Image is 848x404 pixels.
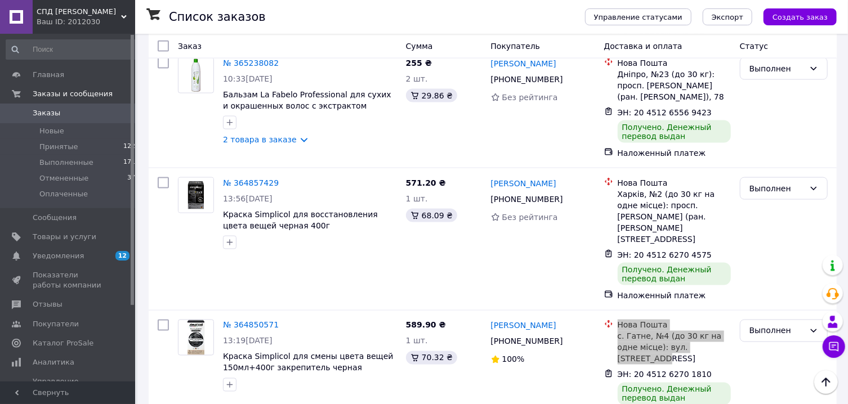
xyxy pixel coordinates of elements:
[491,178,556,189] a: [PERSON_NAME]
[491,320,556,331] a: [PERSON_NAME]
[502,213,558,222] span: Без рейтинга
[169,10,266,24] h1: Список заказов
[6,39,140,60] input: Поиск
[406,178,446,187] span: 571.20 ₴
[115,251,130,261] span: 12
[752,12,837,21] a: Создать заказ
[406,42,433,51] span: Сумма
[618,120,731,143] div: Получено. Денежный перевод выдан
[618,290,731,301] div: Наложенный платеж
[491,42,541,51] span: Покупатель
[489,71,565,87] div: [PHONE_NUMBER]
[223,352,394,372] a: Краска Simplicol для смены цвета вещей 150мл+400г закрепитель черная
[618,250,712,259] span: ЭН: 20 4512 6270 4575
[740,42,769,51] span: Статус
[178,178,213,213] img: Фото товару
[33,319,79,329] span: Покупатели
[33,70,64,80] span: Главная
[618,331,731,365] div: с. Гатне, №4 (до 30 кг на одне місце): вул. [STREET_ADDRESS]
[618,370,712,379] span: ЭН: 20 4512 6270 1810
[191,58,200,93] img: Фото товару
[406,74,428,83] span: 2 шт.
[823,335,845,358] button: Чат с покупателем
[178,320,214,356] a: Фото товару
[406,321,446,330] span: 589.90 ₴
[618,177,731,188] div: Нова Пошта
[123,158,139,168] span: 1716
[618,320,731,331] div: Нова Пошта
[33,213,77,223] span: Сообщения
[618,108,712,117] span: ЭН: 20 4512 6556 9423
[39,173,88,183] span: Отмененные
[223,336,273,345] span: 13:19[DATE]
[178,177,214,213] a: Фото товару
[178,57,214,93] a: Фото товару
[502,93,558,102] span: Без рейтинга
[37,7,121,17] span: СПД Скалоцький Олег Євстахійович
[712,13,743,21] span: Экспорт
[773,13,828,21] span: Создать заказ
[223,178,279,187] a: № 364857429
[618,188,731,245] div: Харків, №2 (до 30 кг на одне місце): просп.[PERSON_NAME] (ран. [PERSON_NAME][STREET_ADDRESS]
[406,336,428,345] span: 1 шт.
[489,334,565,349] div: [PHONE_NUMBER]
[39,189,88,199] span: Оплаченные
[491,58,556,69] a: [PERSON_NAME]
[188,320,204,355] img: Фото товару
[604,42,682,51] span: Доставка и оплата
[33,89,113,99] span: Заказы и сообщения
[33,108,60,118] span: Заказы
[223,90,391,122] a: Бальзам La Fabelo Professional для сухих и окрашенных волос с экстрактом бамбука и пшеничной плац...
[33,357,74,367] span: Аналитика
[814,370,838,394] button: Наверх
[178,42,202,51] span: Заказ
[223,135,297,144] a: 2 товара в заказе
[223,74,273,83] span: 10:33[DATE]
[33,232,96,242] span: Товары и услуги
[406,89,457,102] div: 29.86 ₴
[406,59,432,68] span: 255 ₴
[749,325,805,337] div: Выполнен
[406,194,428,203] span: 1 шт.
[223,194,273,203] span: 13:56[DATE]
[33,251,84,261] span: Уведомления
[764,8,837,25] button: Создать заказ
[123,142,139,152] span: 1224
[39,126,64,136] span: Новые
[594,13,682,21] span: Управление статусами
[223,59,279,68] a: № 365238082
[33,338,93,348] span: Каталог ProSale
[223,321,279,330] a: № 364850571
[618,57,731,69] div: Нова Пошта
[39,158,93,168] span: Выполненные
[618,147,731,159] div: Наложенный платеж
[37,17,135,27] div: Ваш ID: 2012030
[39,142,78,152] span: Принятые
[703,8,752,25] button: Экспорт
[749,62,805,75] div: Выполнен
[33,270,104,290] span: Показатели работы компании
[223,210,378,230] a: Краска Simplicol для восстановления цвета вещей черная 400г
[33,376,104,397] span: Управление сайтом
[127,173,139,183] span: 379
[749,182,805,195] div: Выполнен
[585,8,691,25] button: Управление статусами
[618,69,731,102] div: Дніпро, №23 (до 30 кг): просп. [PERSON_NAME] (ран. [PERSON_NAME]), 78
[618,263,731,285] div: Получено. Денежный перевод выдан
[502,355,525,364] span: 100%
[489,191,565,207] div: [PHONE_NUMBER]
[406,209,457,222] div: 68.09 ₴
[406,351,457,365] div: 70.32 ₴
[33,299,63,309] span: Отзывы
